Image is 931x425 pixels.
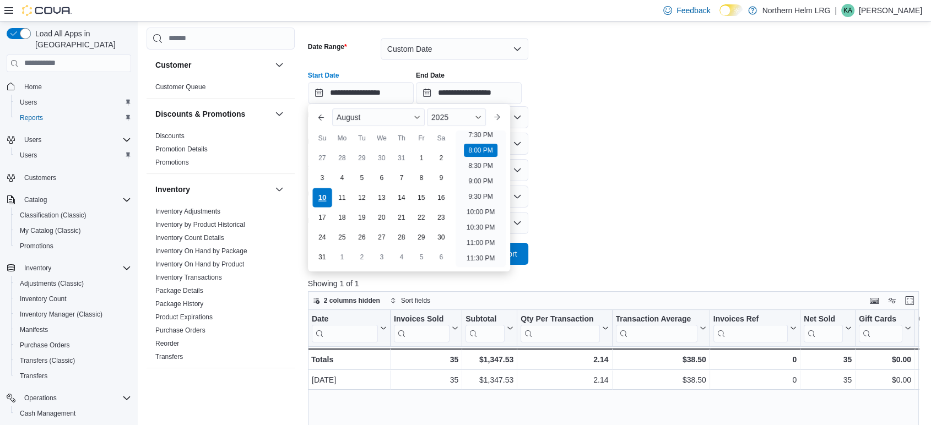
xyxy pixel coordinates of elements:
li: 10:30 PM [462,221,499,234]
button: Discounts & Promotions [155,108,270,119]
button: Users [2,132,136,148]
div: day-7 [393,169,410,187]
li: 10:00 PM [462,205,499,219]
div: day-31 [313,248,331,266]
div: Invoices Ref [713,314,787,342]
div: day-5 [353,169,371,187]
div: day-13 [373,189,391,206]
div: day-16 [432,189,450,206]
h3: Customer [155,59,191,70]
button: Transfers (Classic) [11,353,136,368]
input: Press the down key to enter a popover containing a calendar. Press the escape key to close the po... [308,82,414,104]
div: Transaction Average [615,314,697,342]
div: day-18 [333,209,351,226]
a: Transfers [15,369,52,383]
div: day-26 [353,228,371,246]
div: We [373,129,391,147]
button: Inventory Manager (Classic) [11,307,136,322]
a: Inventory On Hand by Product [155,260,244,268]
div: 35 [394,373,458,386]
li: 8:00 PM [464,144,497,157]
div: Gift Cards [859,314,902,324]
div: day-8 [413,169,430,187]
span: Users [15,149,131,162]
div: 0 [713,373,797,386]
button: Promotions [11,238,136,254]
div: Subtotal [465,314,505,324]
div: Date [312,314,378,342]
a: Users [15,96,41,109]
span: Transfers (Classic) [20,356,75,365]
div: day-29 [413,228,430,246]
button: Inventory [20,261,56,275]
div: day-9 [432,169,450,187]
span: Users [24,135,41,144]
button: Gift Cards [859,314,911,342]
button: Transfers [11,368,136,384]
div: 2.14 [521,373,608,386]
div: $38.50 [615,353,706,366]
div: day-6 [432,248,450,266]
a: Classification (Classic) [15,209,91,222]
button: Invoices Sold [394,314,458,342]
span: Load All Apps in [GEOGRAPHIC_DATA] [31,28,131,50]
a: Inventory On Hand by Package [155,247,247,255]
label: End Date [416,71,445,80]
div: day-2 [353,248,371,266]
div: 0 [713,353,796,366]
a: Users [15,149,41,162]
a: My Catalog (Classic) [15,224,85,237]
a: Inventory Manager (Classic) [15,308,107,321]
button: Previous Month [312,108,330,126]
button: Next month [488,108,506,126]
span: Adjustments (Classic) [15,277,131,290]
input: Dark Mode [719,4,743,16]
a: Reports [15,111,47,124]
button: Invoices Ref [713,314,796,342]
button: Inventory [155,184,270,195]
div: day-15 [413,189,430,206]
button: Customers [2,170,136,186]
span: Home [20,80,131,94]
div: Su [313,129,331,147]
button: Catalog [2,192,136,208]
button: Catalog [20,193,51,206]
a: Package Details [155,287,203,295]
li: 7:30 PM [464,128,497,141]
button: Users [20,133,46,146]
button: Users [11,95,136,110]
div: day-5 [413,248,430,266]
a: Promotions [155,159,189,166]
button: Subtotal [465,314,513,342]
span: KA [843,4,852,17]
span: Inventory Manager (Classic) [20,310,102,319]
button: Purchase Orders [11,337,136,353]
span: Classification (Classic) [15,209,131,222]
p: Showing 1 of 1 [308,278,925,289]
span: Reports [20,113,43,122]
div: day-2 [432,149,450,167]
a: Manifests [15,323,52,336]
button: Home [2,79,136,95]
div: Customer [147,80,295,98]
h3: Discounts & Promotions [155,108,245,119]
a: Product Expirations [155,313,213,321]
button: Manifests [11,322,136,337]
span: Inventory Adjustments [155,207,220,216]
span: Inventory Count [15,292,131,306]
div: day-11 [333,189,351,206]
span: Manifests [20,325,48,334]
div: Net Sold [804,314,843,342]
span: Product Expirations [155,313,213,322]
a: Inventory Transactions [155,274,222,281]
span: Feedback [676,5,710,16]
span: Users [20,98,37,107]
a: Inventory Adjustments [155,208,220,215]
span: Transfers [155,352,183,361]
span: Transfers [20,372,47,380]
li: 11:00 PM [462,236,499,249]
div: August, 2025 [312,148,451,267]
a: Transfers (Classic) [15,354,79,367]
div: day-17 [313,209,331,226]
p: Northern Helm LRG [762,4,831,17]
